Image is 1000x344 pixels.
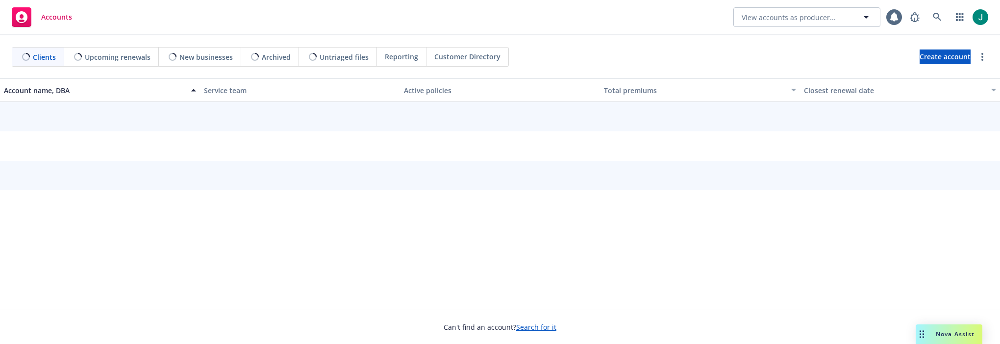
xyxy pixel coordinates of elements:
span: Reporting [385,51,418,62]
span: Customer Directory [434,51,500,62]
a: Switch app [950,7,970,27]
button: Nova Assist [916,324,982,344]
a: Create account [920,49,971,64]
span: Upcoming renewals [85,52,150,62]
a: Report a Bug [905,7,925,27]
span: Accounts [41,13,72,21]
div: Total premiums [604,85,785,96]
button: Total premiums [600,78,800,102]
span: New businesses [179,52,233,62]
span: Archived [262,52,291,62]
div: Closest renewal date [804,85,985,96]
span: Can't find an account? [444,322,556,332]
span: Untriaged files [320,52,369,62]
div: Service team [204,85,396,96]
button: View accounts as producer... [733,7,880,27]
a: Accounts [8,3,76,31]
a: Search for it [516,322,556,332]
span: Nova Assist [936,330,975,338]
button: Active policies [400,78,600,102]
img: photo [973,9,988,25]
div: Drag to move [916,324,928,344]
a: more [976,51,988,63]
div: Active policies [404,85,596,96]
a: Search [927,7,947,27]
span: Create account [920,48,971,66]
span: View accounts as producer... [742,12,836,23]
span: Clients [33,52,56,62]
button: Service team [200,78,400,102]
button: Closest renewal date [800,78,1000,102]
div: Account name, DBA [4,85,185,96]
